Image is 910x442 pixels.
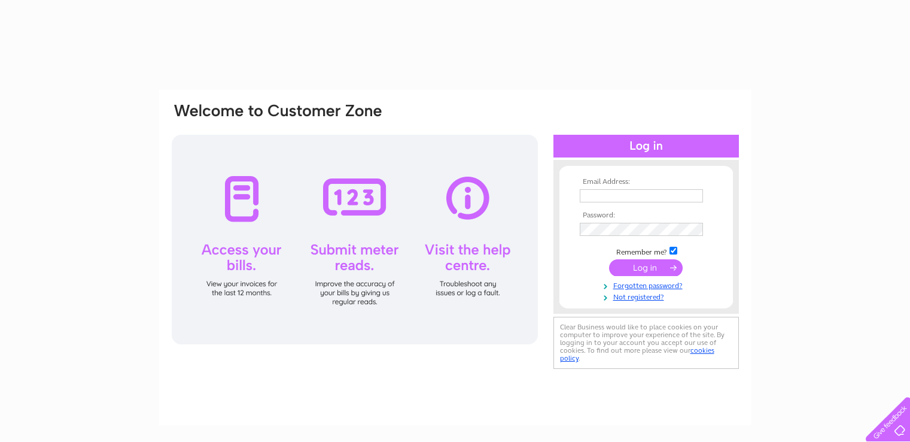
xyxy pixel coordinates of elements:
td: Remember me? [577,245,716,257]
a: cookies policy [560,346,714,362]
th: Password: [577,211,716,220]
div: Clear Business would like to place cookies on your computer to improve your experience of the sit... [553,317,739,369]
input: Submit [609,259,683,276]
a: Not registered? [580,290,716,302]
th: Email Address: [577,178,716,186]
a: Forgotten password? [580,279,716,290]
